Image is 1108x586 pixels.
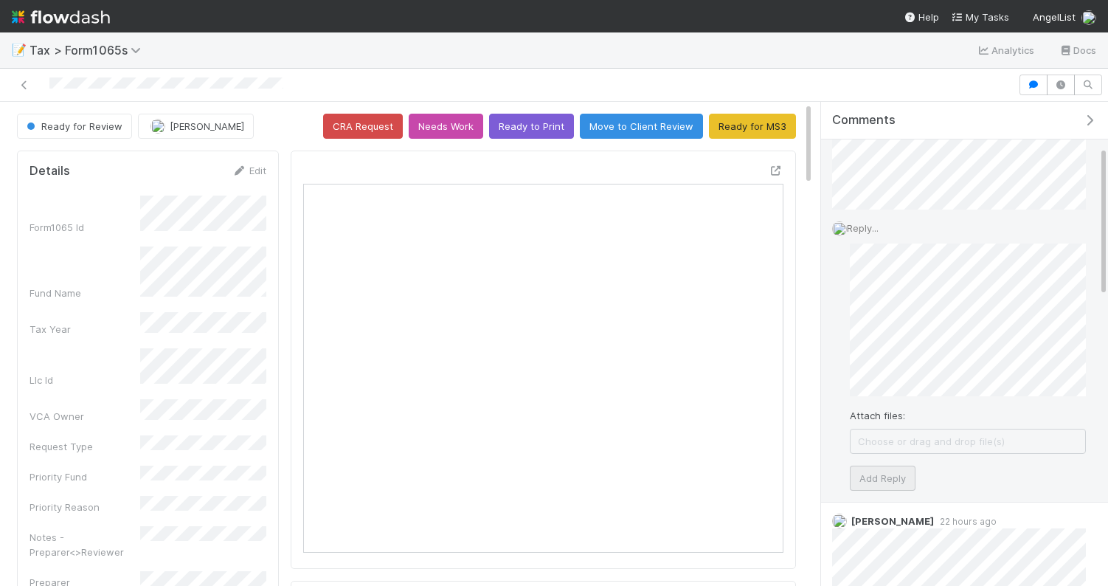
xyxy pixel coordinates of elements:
[138,114,254,139] button: [PERSON_NAME]
[851,515,934,527] span: [PERSON_NAME]
[30,220,140,235] div: Form1065 Id
[1081,10,1096,25] img: avatar_4aa8e4fd-f2b7-45ba-a6a5-94a913ad1fe4.png
[30,500,140,514] div: Priority Reason
[30,322,140,337] div: Tax Year
[409,114,483,139] button: Needs Work
[850,408,905,423] label: Attach files:
[847,222,879,234] span: Reply...
[850,466,915,491] button: Add Reply
[977,41,1035,59] a: Analytics
[832,113,896,128] span: Comments
[851,430,1085,453] span: Choose or drag and drop file(s)
[489,114,574,139] button: Ready to Print
[30,164,70,179] h5: Details
[580,114,703,139] button: Move to Client Review
[904,10,939,24] div: Help
[323,114,403,139] button: CRA Request
[170,120,244,132] span: [PERSON_NAME]
[832,221,847,236] img: avatar_4aa8e4fd-f2b7-45ba-a6a5-94a913ad1fe4.png
[1033,11,1076,23] span: AngelList
[951,10,1009,24] a: My Tasks
[30,469,140,484] div: Priority Fund
[30,530,140,559] div: Notes - Preparer<>Reviewer
[150,119,165,134] img: avatar_66854b90-094e-431f-b713-6ac88429a2b8.png
[30,286,140,300] div: Fund Name
[30,373,140,387] div: Llc Id
[232,165,266,176] a: Edit
[12,44,27,56] span: 📝
[30,439,140,454] div: Request Type
[934,516,997,527] span: 22 hours ago
[30,43,148,58] span: Tax > Form1065s
[709,114,796,139] button: Ready for MS3
[1059,41,1096,59] a: Docs
[30,409,140,424] div: VCA Owner
[951,11,1009,23] span: My Tasks
[12,4,110,30] img: logo-inverted-e16ddd16eac7371096b0.svg
[832,514,847,528] img: avatar_66854b90-094e-431f-b713-6ac88429a2b8.png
